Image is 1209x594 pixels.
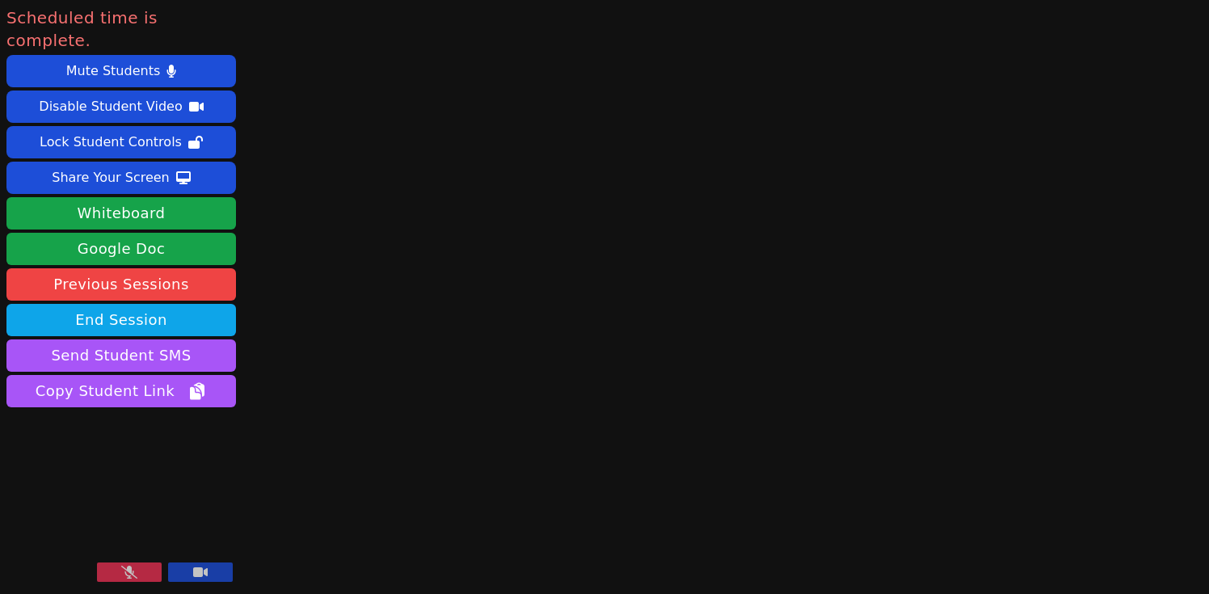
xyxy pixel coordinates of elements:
button: Share Your Screen [6,162,236,194]
button: Mute Students [6,55,236,87]
button: Disable Student Video [6,91,236,123]
div: Disable Student Video [39,94,182,120]
div: Share Your Screen [52,165,170,191]
button: Lock Student Controls [6,126,236,158]
a: Previous Sessions [6,268,236,301]
button: Whiteboard [6,197,236,230]
button: End Session [6,304,236,336]
button: Send Student SMS [6,339,236,372]
button: Copy Student Link [6,375,236,407]
div: Lock Student Controls [40,129,182,155]
span: Scheduled time is complete. [6,6,236,52]
span: Copy Student Link [36,380,207,402]
div: Mute Students [66,58,160,84]
a: Google Doc [6,233,236,265]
